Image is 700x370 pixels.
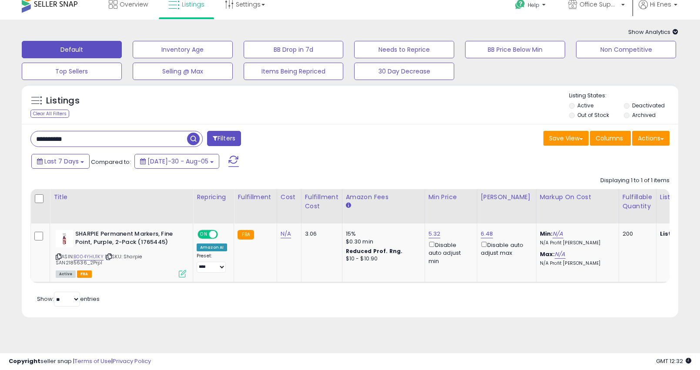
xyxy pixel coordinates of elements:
[528,1,539,9] span: Help
[238,193,273,202] div: Fulfillment
[147,157,208,166] span: [DATE]-30 - Aug-05
[54,193,189,202] div: Title
[134,154,219,169] button: [DATE]-30 - Aug-05
[37,295,100,303] span: Show: entries
[44,157,79,166] span: Last 7 Days
[31,154,90,169] button: Last 7 Days
[281,230,291,238] a: N/A
[543,131,589,146] button: Save View
[354,63,454,80] button: 30 Day Decrease
[632,102,665,109] label: Deactivated
[305,230,335,238] div: 3.06
[555,250,565,259] a: N/A
[481,193,533,202] div: [PERSON_NAME]
[56,230,186,277] div: ASIN:
[569,92,678,100] p: Listing States:
[46,95,80,107] h5: Listings
[540,193,615,202] div: Markup on Cost
[74,357,111,365] a: Terms of Use
[30,110,69,118] div: Clear All Filters
[74,253,104,260] a: B004YHU1KY
[133,41,233,58] button: Inventory Age
[56,230,73,247] img: 414LLR8e9YL._SL40_.jpg
[9,357,40,365] strong: Copyright
[660,230,700,238] b: Listed Price:
[346,255,418,263] div: $10 - $10.90
[632,111,656,119] label: Archived
[281,193,298,202] div: Cost
[133,63,233,80] button: Selling @ Max
[244,41,344,58] button: BB Drop in 7d
[623,230,650,238] div: 200
[632,131,670,146] button: Actions
[22,63,122,80] button: Top Sellers
[346,230,418,238] div: 15%
[540,240,612,246] p: N/A Profit [PERSON_NAME]
[540,230,553,238] b: Min:
[656,357,691,365] span: 2025-08-14 12:32 GMT
[346,202,351,210] small: Amazon Fees.
[305,193,338,211] div: Fulfillment Cost
[217,231,231,238] span: OFF
[576,41,676,58] button: Non Competitive
[628,28,678,36] span: Show Analytics
[75,230,181,248] b: SHARPIE Permanent Markers, Fine Point, Purple, 2-Pack (1765445)
[623,193,653,211] div: Fulfillable Quantity
[207,131,241,146] button: Filters
[22,41,122,58] button: Default
[56,270,76,278] span: All listings currently available for purchase on Amazon
[429,240,470,265] div: Disable auto adjust min
[346,193,421,202] div: Amazon Fees
[77,270,92,278] span: FBA
[429,230,441,238] a: 5.32
[577,111,609,119] label: Out of Stock
[244,63,344,80] button: Items Being Repriced
[465,41,565,58] button: BB Price Below Min
[596,134,623,143] span: Columns
[540,260,612,267] p: N/A Profit [PERSON_NAME]
[577,102,593,109] label: Active
[238,230,254,240] small: FBA
[198,231,209,238] span: ON
[553,230,563,238] a: N/A
[540,250,555,258] b: Max:
[56,253,142,266] span: | SKU: Sharpie SAN2185636_2Prpl
[536,189,619,223] th: The percentage added to the cost of goods (COGS) that forms the calculator for Min & Max prices.
[590,131,631,146] button: Columns
[354,41,454,58] button: Needs to Reprice
[481,240,529,257] div: Disable auto adjust max
[481,230,493,238] a: 6.48
[113,357,151,365] a: Privacy Policy
[429,193,473,202] div: Min Price
[600,177,670,185] div: Displaying 1 to 1 of 1 items
[197,193,230,202] div: Repricing
[197,243,227,251] div: Amazon AI
[346,238,418,246] div: $0.30 min
[197,253,227,273] div: Preset:
[9,357,151,366] div: seller snap | |
[91,158,131,166] span: Compared to:
[346,247,403,255] b: Reduced Prof. Rng.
